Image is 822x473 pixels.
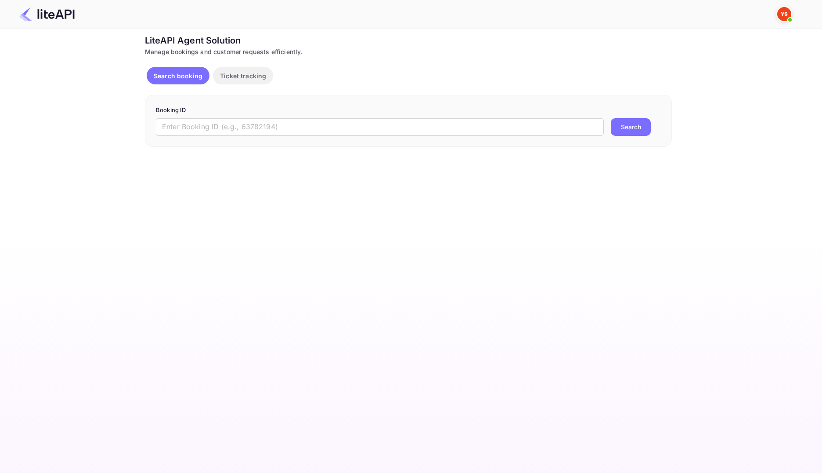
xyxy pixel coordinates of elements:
[145,34,672,47] div: LiteAPI Agent Solution
[777,7,791,21] img: Yandex Support
[156,118,604,136] input: Enter Booking ID (e.g., 63782194)
[154,71,202,80] p: Search booking
[19,7,75,21] img: LiteAPI Logo
[145,47,672,56] div: Manage bookings and customer requests efficiently.
[156,106,661,115] p: Booking ID
[611,118,651,136] button: Search
[220,71,266,80] p: Ticket tracking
